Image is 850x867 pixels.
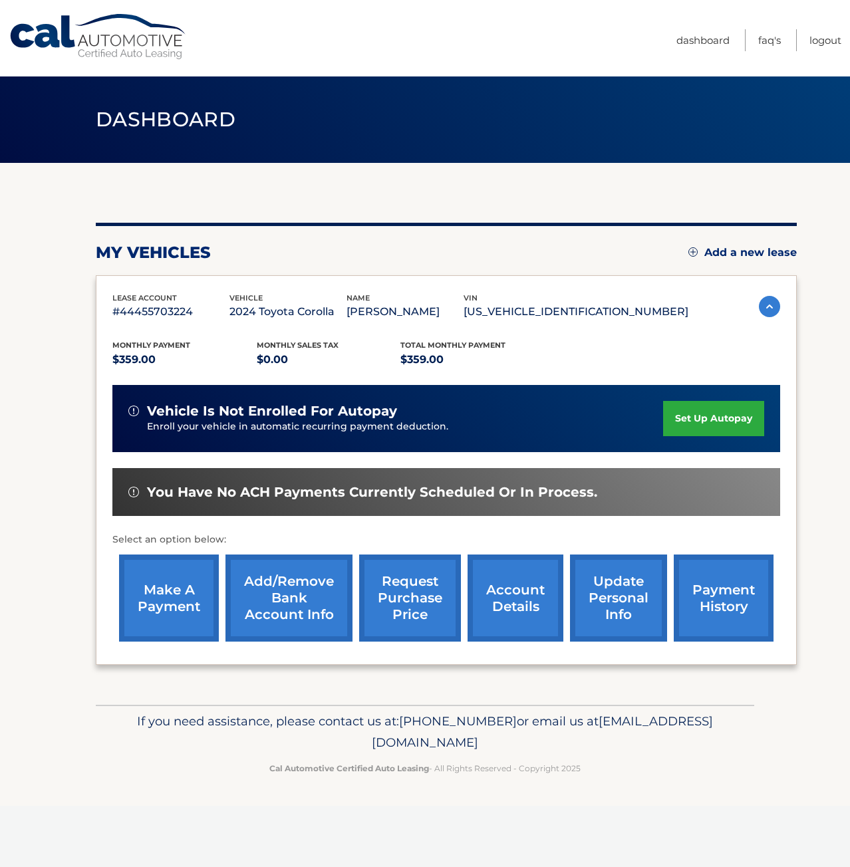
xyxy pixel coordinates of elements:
span: vin [464,293,478,303]
a: account details [468,555,563,642]
p: [PERSON_NAME] [347,303,464,321]
a: set up autopay [663,401,764,436]
p: - All Rights Reserved - Copyright 2025 [104,761,746,775]
img: accordion-active.svg [759,296,780,317]
span: [EMAIL_ADDRESS][DOMAIN_NAME] [372,713,713,750]
h2: my vehicles [96,243,211,263]
strong: Cal Automotive Certified Auto Leasing [269,763,429,773]
span: Monthly Payment [112,340,190,350]
a: update personal info [570,555,667,642]
a: make a payment [119,555,219,642]
a: Add a new lease [688,246,797,259]
p: $0.00 [257,350,401,369]
span: vehicle is not enrolled for autopay [147,403,397,420]
a: Dashboard [676,29,730,51]
span: vehicle [229,293,263,303]
img: alert-white.svg [128,406,139,416]
span: You have no ACH payments currently scheduled or in process. [147,484,597,501]
a: request purchase price [359,555,461,642]
span: lease account [112,293,177,303]
a: FAQ's [758,29,781,51]
span: Dashboard [96,107,235,132]
p: If you need assistance, please contact us at: or email us at [104,711,746,753]
p: $359.00 [400,350,545,369]
span: Total Monthly Payment [400,340,505,350]
span: [PHONE_NUMBER] [399,713,517,729]
a: Cal Automotive [9,13,188,61]
p: 2024 Toyota Corolla [229,303,347,321]
a: Logout [809,29,841,51]
p: Select an option below: [112,532,780,548]
p: [US_VEHICLE_IDENTIFICATION_NUMBER] [464,303,688,321]
img: alert-white.svg [128,487,139,497]
span: name [347,293,370,303]
span: Monthly sales Tax [257,340,339,350]
p: Enroll your vehicle in automatic recurring payment deduction. [147,420,663,434]
p: $359.00 [112,350,257,369]
p: #44455703224 [112,303,229,321]
img: add.svg [688,247,698,257]
a: payment history [674,555,774,642]
a: Add/Remove bank account info [225,555,353,642]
